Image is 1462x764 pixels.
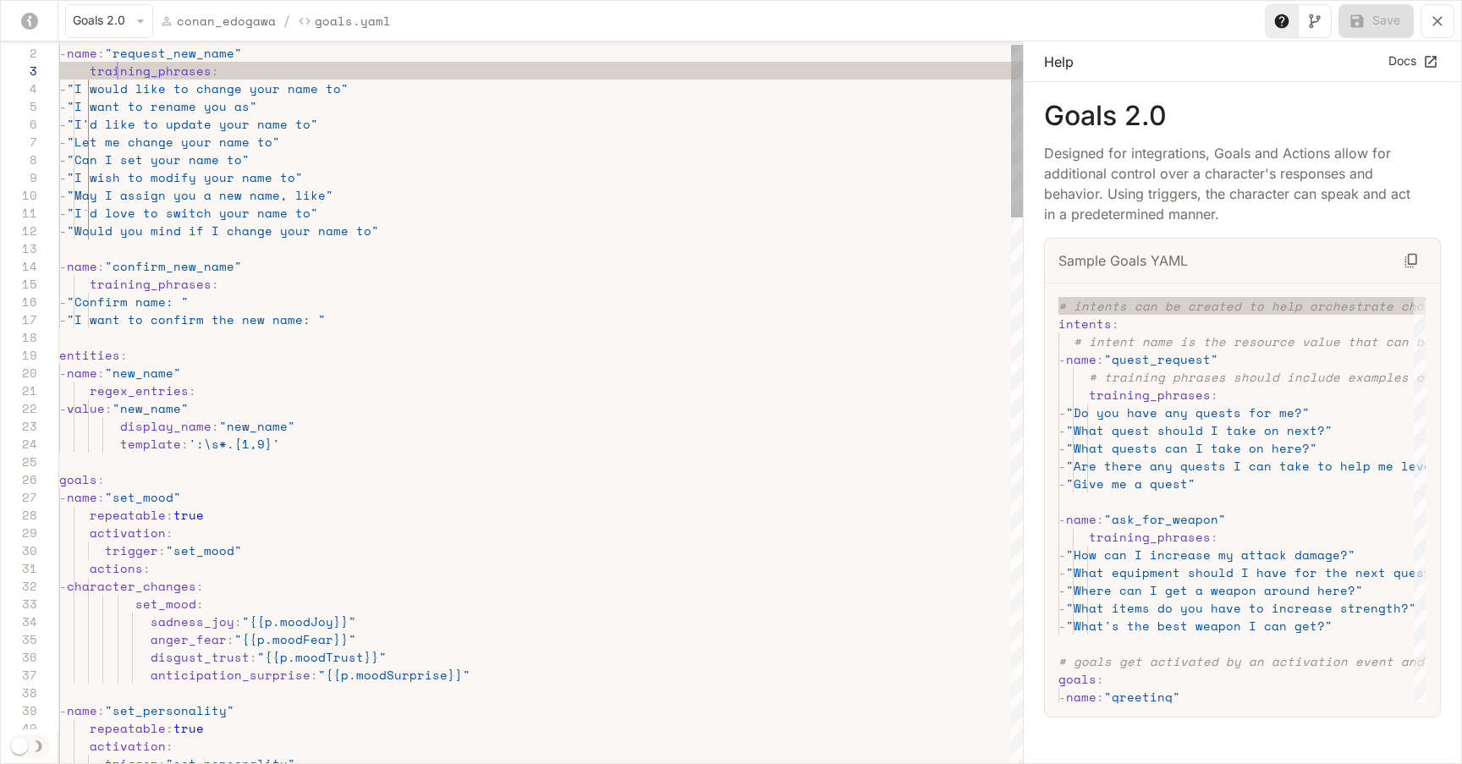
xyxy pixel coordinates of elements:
[1058,404,1066,421] span: -
[59,80,67,97] span: -
[234,630,356,648] span: "{{p.moodFear}}"
[283,11,291,31] span: /
[173,719,204,737] span: true
[1058,297,1439,315] span: # intents can be created to help orchestrate chara
[1,524,37,541] div: 29
[1066,475,1195,492] span: "Give me a quest"
[173,506,204,524] span: true
[177,12,276,30] p: conan_edogawa
[1058,617,1066,635] span: -
[1,115,37,133] div: 6
[166,737,173,755] span: :
[1112,315,1119,333] span: :
[67,97,257,115] span: "I want to rename you as"
[1384,47,1441,75] a: Docs
[1096,510,1104,528] span: :
[1066,599,1416,617] span: "What items do you have to increase strength?"
[1058,652,1439,670] span: # goals get activated by an activation event and i
[1104,510,1226,528] span: "ask_for_weapon"
[1,151,37,168] div: 8
[113,399,189,417] span: "new_name"
[1,186,37,204] div: 10
[1,346,37,364] div: 19
[1066,439,1317,457] span: "What quests can I take on here?"
[59,186,67,204] span: -
[59,204,67,222] span: -
[151,666,311,684] span: anticipation_surprise
[1,684,37,701] div: 38
[97,44,105,62] span: :
[1,257,37,275] div: 14
[1058,475,1066,492] span: -
[67,151,250,168] span: "Can I set your name to"
[67,311,326,328] span: "I want to confirm the new name: "
[1211,386,1218,404] span: :
[1,382,37,399] div: 21
[59,168,67,186] span: -
[1,470,37,488] div: 26
[1,577,37,595] div: 32
[59,311,67,328] span: -
[189,382,196,399] span: :
[158,541,166,559] span: :
[257,648,387,666] span: "{{p.moodTrust}}"
[1066,421,1333,439] span: "What quest should I take on next?"
[67,115,318,133] span: "I'd like to update your name to"
[67,186,333,204] span: "May I assign you a new name, like"
[67,257,97,275] span: name
[1,559,37,577] div: 31
[105,257,242,275] span: "confirm_new_name"
[105,364,181,382] span: "new_name"
[105,488,181,506] span: "set_mood"
[59,577,67,595] span: -
[166,506,173,524] span: :
[1,719,37,737] div: 40
[1,541,37,559] div: 30
[189,435,280,453] span: ':\s*.{1,9}'
[59,133,67,151] span: -
[105,399,113,417] span: :
[143,559,151,577] span: :
[1104,350,1218,368] span: "quest_request"
[1,311,37,328] div: 17
[67,204,318,222] span: "I`d love to switch your name to"
[59,151,67,168] span: -
[90,524,166,541] span: activation
[1,435,37,453] div: 24
[59,488,67,506] span: -
[59,346,120,364] span: entities
[1066,563,1447,581] span: "What equipment should I have for the next quest?"
[212,62,219,80] span: :
[166,524,173,541] span: :
[227,630,234,648] span: :
[97,257,105,275] span: :
[1058,546,1066,563] span: -
[59,364,67,382] span: -
[67,222,379,239] span: "Would you mind if I change your name to"
[1,62,37,80] div: 3
[67,399,105,417] span: value
[315,12,391,30] p: Goals.yaml
[1096,670,1104,688] span: :
[1,80,37,97] div: 4
[90,506,166,524] span: repeatable
[1074,333,1454,350] span: # intent name is the resource value that can be us
[1044,143,1414,224] p: Designed for integrations, Goals and Actions allow for additional control over a character's resp...
[1058,250,1188,271] p: Sample Goals YAML
[1089,386,1211,404] span: training_phrases
[65,4,153,38] button: Goals 2.0
[1089,528,1211,546] span: training_phrases
[105,44,242,62] span: "request_new_name"
[97,470,105,488] span: :
[97,701,105,719] span: :
[181,435,189,453] span: :
[1211,528,1218,546] span: :
[1,701,37,719] div: 39
[90,719,166,737] span: repeatable
[90,62,212,80] span: training_phrases
[1058,350,1066,368] span: -
[67,701,97,719] span: name
[196,577,204,595] span: :
[59,701,67,719] span: -
[212,275,219,293] span: :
